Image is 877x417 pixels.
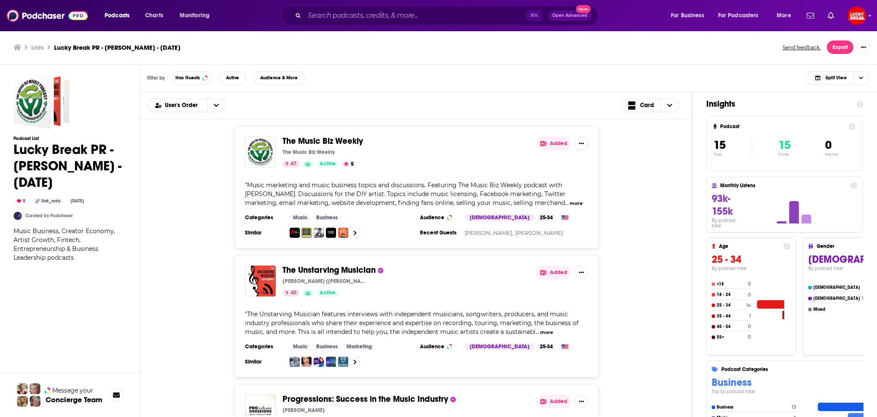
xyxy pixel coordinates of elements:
h4: 13 [862,296,866,301]
button: Show More Button [575,137,588,150]
h3: Similar [245,358,283,365]
span: Monitoring [180,10,210,22]
h3: Lucky Break PR - [PERSON_NAME] - [DATE] [54,43,180,51]
h4: Age [719,243,780,249]
span: 15 [778,138,791,152]
a: Active [316,161,339,167]
div: 25-34 [536,214,556,221]
h3: Recent Guests [420,229,458,236]
span: ... [535,328,539,336]
span: ... [565,199,569,207]
h4: <18 [717,282,746,287]
span: Audience & More [260,75,298,80]
span: More [777,10,791,22]
span: " [245,181,565,207]
div: 0 [13,197,29,205]
a: Curated by Podchaser [25,213,73,218]
img: User Profile [847,6,866,25]
h4: 0 [748,292,751,298]
h4: [DEMOGRAPHIC_DATA] [813,296,860,301]
a: The Music Biz Weekly [282,137,363,146]
h4: 13 [792,404,796,410]
span: 40 [291,289,296,297]
button: Choose View [621,99,679,112]
button: Added [536,266,571,279]
a: Music [290,214,311,221]
button: Choose View [805,71,870,85]
h4: 45 - 54 [717,324,746,329]
span: Active [320,289,336,297]
a: Show notifications dropdown [824,8,837,23]
a: Charts [140,9,168,22]
img: Creativity Excitement Emotion [314,228,324,238]
button: more [570,200,583,207]
img: Barbara Profile [30,396,40,407]
h3: Filter by [147,75,165,81]
img: Superfan Attraction: Personal Branding for Artists & Creatives with Diane Foy [314,357,324,367]
h4: 0 [748,334,751,340]
span: Active [226,75,239,80]
h3: Categories [245,214,283,221]
h4: 0 [748,281,751,287]
h3: Concierge Team [46,395,102,404]
img: ConnectPod [13,212,22,220]
img: Music Growth Talks by Dotted Music [301,228,312,238]
button: open menu [174,9,221,22]
span: 93k-155k [712,192,733,218]
h4: By podcast total [712,218,746,229]
h4: 55+ [717,335,746,340]
a: Music Producer's Treasure Box Podcast [326,357,336,367]
img: Middle Class Musician [290,357,300,367]
h4: 35 - 44 [717,314,748,319]
button: Show More Button [575,395,588,408]
img: Music Marketing Manifesto Podcast – Music Marketing Manifesto [290,228,300,238]
h4: 0 [748,324,751,329]
a: The Business of Talent [326,228,336,238]
p: [PERSON_NAME] ([PERSON_NAME]) [282,278,367,285]
button: open menu [665,9,715,22]
button: Show More Button [575,266,588,279]
h3: 25 - 34 [712,253,790,266]
h3: Audience [420,343,458,350]
a: Lists [31,43,44,51]
p: [PERSON_NAME] [282,407,325,414]
h3: Audience [420,214,458,221]
img: Jules Profile [30,383,40,394]
div: Search podcasts, credits, & more... [289,6,606,25]
a: Marketing [343,343,375,350]
span: Podcasts [105,10,129,22]
span: 47 [291,160,296,168]
a: One Voice can change the world with Tina Bangel [301,357,312,367]
span: ⌘ K [526,10,542,21]
div: [DEMOGRAPHIC_DATA] [465,214,535,221]
span: For Podcasters [718,10,759,22]
a: Lucky Break PR - Lior Tibon - Oct. 1, 2025 [13,73,69,129]
span: The Unstarving Musician [282,265,376,275]
p: Inactive [825,152,838,156]
div: [DATE] [67,198,87,204]
h4: 14 [746,303,751,308]
input: Search podcasts, credits, & more... [304,9,526,22]
button: open menu [713,9,771,22]
a: 47 [282,161,300,167]
h4: Monthly Listens [720,183,847,188]
button: open menu [207,99,225,112]
a: The Music Biz Weekly [245,137,276,167]
span: Open Advanced [552,13,587,18]
img: YOU CAN Make a Living In The Music Industry Podcast [338,357,348,367]
img: Sydney Profile [17,383,28,394]
span: Split View [826,75,847,80]
h3: Similar [245,229,283,236]
button: Show profile menu [847,6,866,25]
h4: 25 - 34 [717,303,745,308]
a: 40 [282,290,300,296]
h3: Categories [245,343,283,350]
p: The Music Biz Weekly [282,149,335,156]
